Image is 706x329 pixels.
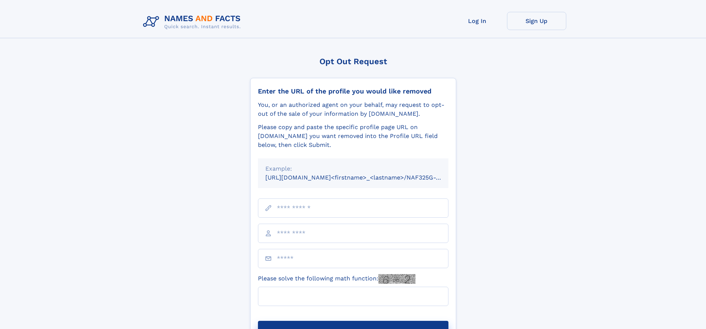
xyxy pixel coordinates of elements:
[265,174,463,181] small: [URL][DOMAIN_NAME]<firstname>_<lastname>/NAF325G-xxxxxxxx
[140,12,247,32] img: Logo Names and Facts
[265,164,441,173] div: Example:
[258,274,415,284] label: Please solve the following math function:
[258,123,448,149] div: Please copy and paste the specific profile page URL on [DOMAIN_NAME] you want removed into the Pr...
[258,101,448,118] div: You, or an authorized agent on your behalf, may request to opt-out of the sale of your informatio...
[250,57,456,66] div: Opt Out Request
[258,87,448,95] div: Enter the URL of the profile you would like removed
[448,12,507,30] a: Log In
[507,12,566,30] a: Sign Up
